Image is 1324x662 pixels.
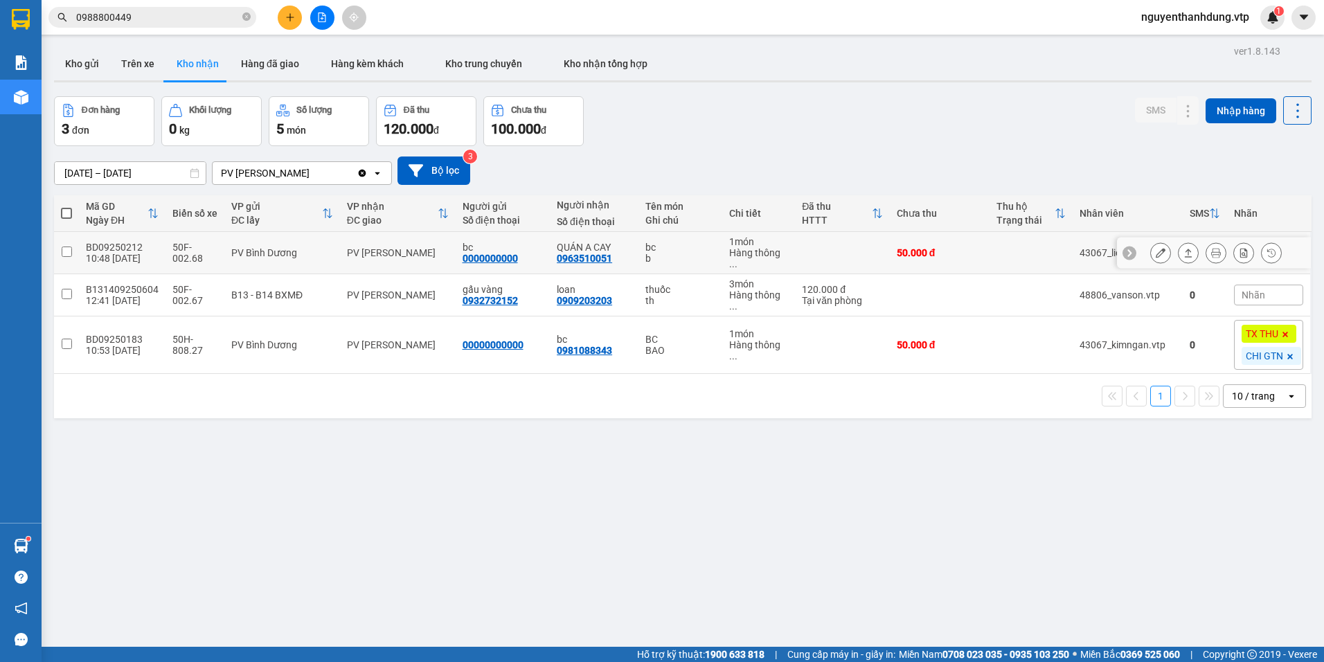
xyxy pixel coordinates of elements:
[729,350,737,361] span: ...
[942,649,1069,660] strong: 0708 023 035 - 0935 103 250
[54,47,110,80] button: Kho gửi
[564,58,647,69] span: Kho nhận tổng hợp
[557,253,612,264] div: 0963510051
[795,195,890,232] th: Toggle SortBy
[1183,195,1227,232] th: Toggle SortBy
[1150,242,1171,263] div: Sửa đơn hàng
[1234,208,1303,219] div: Nhãn
[491,120,541,137] span: 100.000
[311,166,312,180] input: Selected PV Nam Đong.
[463,339,524,350] div: 00000000000
[1247,650,1257,659] span: copyright
[729,208,788,219] div: Chi tiết
[1246,350,1283,362] span: CHI GTN
[1120,649,1180,660] strong: 0369 525 060
[172,284,217,306] div: 50F-002.67
[285,12,295,22] span: plus
[645,201,716,212] div: Tên món
[463,284,544,295] div: gấu vàng
[26,537,30,541] sup: 1
[445,58,522,69] span: Kho trung chuyển
[14,90,28,105] img: warehouse-icon
[86,242,159,253] div: BD09250212
[433,125,439,136] span: đ
[802,284,883,295] div: 120.000 đ
[86,284,159,295] div: B131409250604
[897,339,983,350] div: 50.000 đ
[1080,647,1180,662] span: Miền Bắc
[463,150,477,163] sup: 3
[637,647,764,662] span: Hỗ trợ kỹ thuật:
[645,215,716,226] div: Ghi chú
[55,162,206,184] input: Select a date range.
[15,633,28,646] span: message
[645,345,716,356] div: BAO
[76,10,240,25] input: Tìm tên, số ĐT hoặc mã đơn
[1135,98,1177,123] button: SMS
[787,647,895,662] span: Cung cấp máy in - giấy in:
[1150,386,1171,406] button: 1
[802,295,883,306] div: Tại văn phòng
[463,201,544,212] div: Người gửi
[161,96,262,146] button: Khối lượng0kg
[231,247,333,258] div: PV Bình Dương
[645,242,716,253] div: bc
[1276,6,1281,16] span: 1
[729,289,788,312] div: Hàng thông thường
[384,120,433,137] span: 120.000
[705,649,764,660] strong: 1900 633 818
[172,242,217,264] div: 50F-002.68
[231,289,333,301] div: B13 - B14 BXMĐ
[897,247,983,258] div: 50.000 đ
[242,12,251,21] span: close-circle
[86,295,159,306] div: 12:41 [DATE]
[79,195,165,232] th: Toggle SortBy
[86,334,159,345] div: BD09250183
[483,96,584,146] button: Chưa thu100.000đ
[189,105,231,115] div: Khối lượng
[557,334,632,345] div: bc
[165,47,230,80] button: Kho nhận
[221,166,310,180] div: PV [PERSON_NAME]
[899,647,1069,662] span: Miền Nam
[72,125,89,136] span: đơn
[230,47,310,80] button: Hàng đã giao
[897,208,983,219] div: Chưa thu
[775,647,777,662] span: |
[397,156,470,185] button: Bộ lọc
[62,120,69,137] span: 3
[86,345,159,356] div: 10:53 [DATE]
[1206,98,1276,123] button: Nhập hàng
[179,125,190,136] span: kg
[287,125,306,136] span: món
[1178,242,1199,263] div: Giao hàng
[276,120,284,137] span: 5
[347,247,449,258] div: PV [PERSON_NAME]
[1291,6,1316,30] button: caret-down
[242,11,251,24] span: close-circle
[1080,339,1176,350] div: 43067_kimngan.vtp
[231,339,333,350] div: PV Bình Dương
[376,96,476,146] button: Đã thu120.000đ
[1080,208,1176,219] div: Nhân viên
[729,301,737,312] span: ...
[511,105,546,115] div: Chưa thu
[1190,339,1220,350] div: 0
[310,6,334,30] button: file-add
[802,215,872,226] div: HTTT
[996,215,1055,226] div: Trạng thái
[463,215,544,226] div: Số điện thoại
[990,195,1073,232] th: Toggle SortBy
[729,278,788,289] div: 3 món
[645,334,716,345] div: BC
[541,125,546,136] span: đ
[1242,289,1265,301] span: Nhãn
[86,253,159,264] div: 10:48 [DATE]
[15,571,28,584] span: question-circle
[278,6,302,30] button: plus
[404,105,429,115] div: Đã thu
[729,247,788,269] div: Hàng thông thường
[14,55,28,70] img: solution-icon
[645,284,716,295] div: thuốc
[463,295,518,306] div: 0932732152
